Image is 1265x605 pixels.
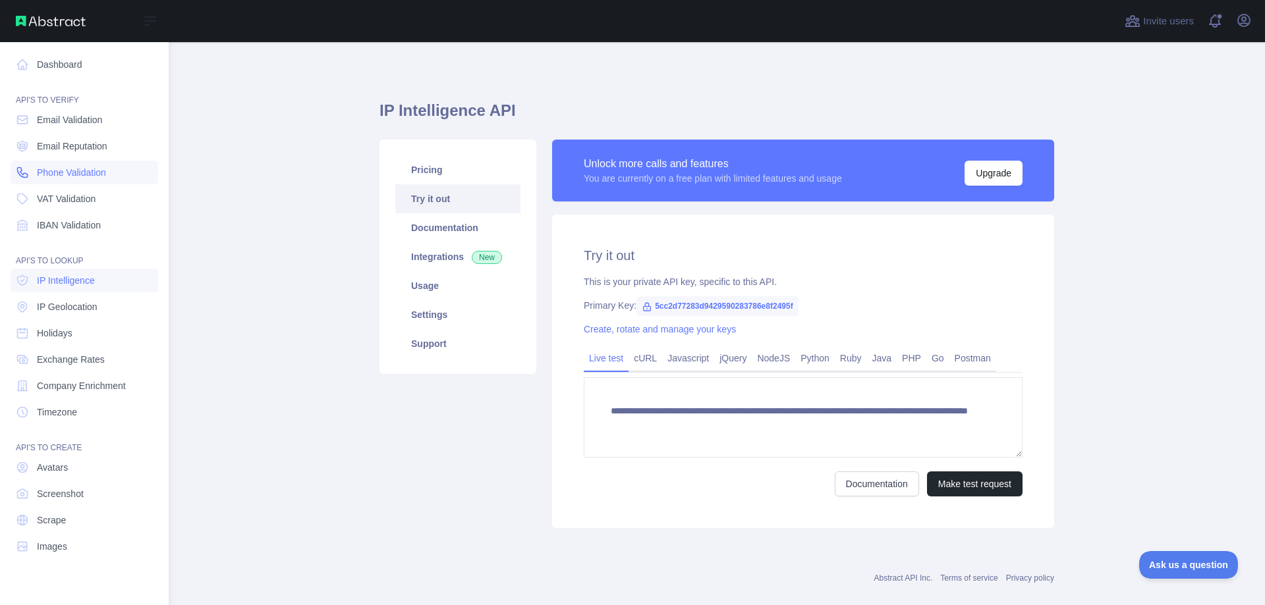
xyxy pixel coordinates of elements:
span: IP Geolocation [37,300,98,313]
span: Company Enrichment [37,379,126,392]
span: Phone Validation [37,166,106,179]
span: Holidays [37,327,72,340]
span: IBAN Validation [37,219,101,232]
span: VAT Validation [37,192,96,205]
a: Settings [395,300,520,329]
a: Pricing [395,155,520,184]
a: IP Geolocation [11,295,158,319]
div: API'S TO VERIFY [11,79,158,105]
a: Email Reputation [11,134,158,158]
a: Python [795,348,835,369]
span: IP Intelligence [37,274,95,287]
div: Primary Key: [584,299,1023,312]
img: Abstract API [16,16,86,26]
a: Exchange Rates [11,348,158,371]
a: PHP [897,348,926,369]
button: Invite users [1122,11,1196,32]
a: Try it out [395,184,520,213]
a: Images [11,535,158,558]
div: This is your private API key, specific to this API. [584,275,1023,288]
a: Postman [949,348,996,369]
span: Avatars [37,461,68,474]
a: Company Enrichment [11,374,158,398]
a: Ruby [835,348,867,369]
a: NodeJS [752,348,795,369]
a: IBAN Validation [11,213,158,237]
a: Documentation [395,213,520,242]
a: cURL [629,348,662,369]
span: Timezone [37,406,77,419]
a: VAT Validation [11,187,158,211]
a: Email Validation [11,108,158,132]
span: Images [37,540,67,553]
div: Unlock more calls and features [584,156,842,172]
button: Upgrade [965,161,1023,186]
a: Scrape [11,508,158,532]
a: Create, rotate and manage your keys [584,324,736,334]
span: Email Reputation [37,140,107,153]
a: Integrations New [395,242,520,271]
a: Dashboard [11,53,158,76]
span: 5cc2d77283d9429590283786e8f2495f [636,296,799,316]
span: Invite users [1143,14,1194,29]
a: Timezone [11,400,158,424]
a: Terms of service [940,573,998,583]
a: Javascript [662,348,714,369]
a: jQuery [714,348,752,369]
a: Usage [395,271,520,300]
div: You are currently on a free plan with limited features and usage [584,172,842,185]
iframe: Toggle Customer Support [1139,551,1239,579]
a: Live test [584,348,629,369]
span: Screenshot [37,487,84,500]
a: Privacy policy [1006,573,1054,583]
a: Avatars [11,456,158,479]
a: Java [867,348,897,369]
div: API'S TO LOOKUP [11,240,158,266]
button: Make test request [927,471,1023,496]
div: API'S TO CREATE [11,427,158,453]
a: Holidays [11,321,158,345]
span: New [472,251,502,264]
span: Email Validation [37,113,102,126]
a: Support [395,329,520,358]
h1: IP Intelligence API [379,100,1054,132]
a: IP Intelligence [11,269,158,292]
a: Phone Validation [11,161,158,184]
span: Exchange Rates [37,353,105,366]
a: Abstract API Inc. [874,573,933,583]
span: Scrape [37,513,66,527]
a: Documentation [835,471,919,496]
a: Go [926,348,949,369]
a: Screenshot [11,482,158,506]
h2: Try it out [584,246,1023,265]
